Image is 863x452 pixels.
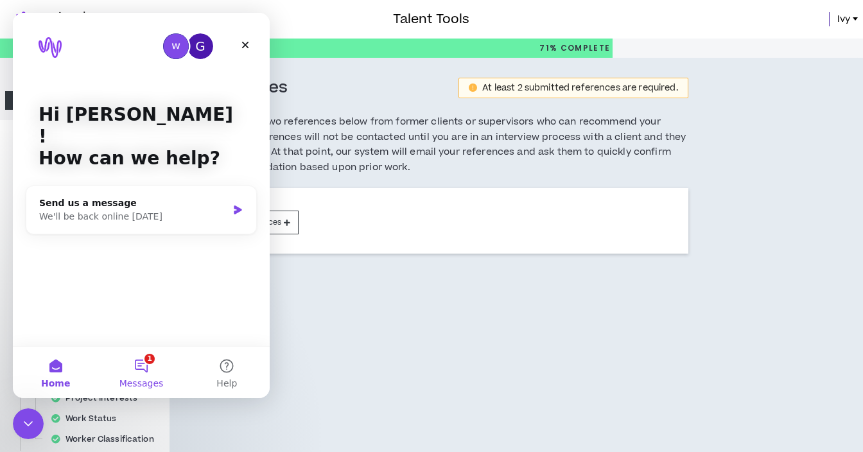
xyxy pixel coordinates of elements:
iframe: Intercom live chat [13,13,270,398]
span: Ivy [837,12,850,26]
span: Messages [107,366,151,375]
span: Help [204,366,224,375]
p: Hi [PERSON_NAME] ! [26,91,231,135]
h3: Talent Tools [393,10,469,29]
div: Profile image for Gabriella [175,21,200,46]
img: logo [26,24,49,45]
button: Help [171,334,257,385]
span: exclamation-circle [469,83,477,92]
div: Worker Classification [46,430,167,448]
span: Complete [557,42,610,54]
img: Profile image for Morgan [150,21,176,46]
p: 71% [539,39,610,58]
p: How can we help? [26,135,231,157]
div: Close [221,21,244,44]
div: Send us a message [26,184,214,197]
div: Send us a messageWe'll be back online [DATE] [13,173,244,222]
div: At least 2 submitted references are required. [482,83,677,92]
span: Home [28,366,57,375]
a: PreviewClient View [5,91,164,110]
div: Project Interests [46,389,150,407]
button: Messages [85,334,171,385]
div: Work Status [46,410,129,428]
div: We'll be back online [DATE] [26,197,214,211]
iframe: Intercom live chat [13,408,44,439]
h5: Please provide two references below from former clients or supervisors who can recommend your wor... [190,114,688,175]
